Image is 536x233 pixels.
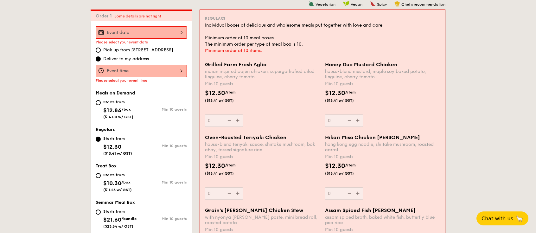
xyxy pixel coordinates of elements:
span: Hikari Miso Chicken [PERSON_NAME] [325,134,420,140]
span: Spicy [377,2,387,7]
span: $21.60 [103,216,121,223]
div: Individual boxes of delicious and wholesome meals put together with love and care. Minimum order ... [205,22,440,48]
input: Starts from$10.30/box($11.23 w/ GST)Min 10 guests [96,173,101,178]
div: Min 10 guests [141,217,187,221]
span: /item [225,90,236,94]
img: icon-vegan.f8ff3823.svg [343,1,349,7]
input: Event time [96,65,187,77]
span: Assam Spiced Fish [PERSON_NAME] [325,207,416,213]
div: Min 10 guests [205,81,320,87]
div: Min 10 guests [141,107,187,112]
span: ($14.00 w/ GST) [103,115,133,119]
input: Starts from$21.60/bundle($23.54 w/ GST)Min 10 guests [96,210,101,215]
span: Grain's [PERSON_NAME] Chicken Stew [205,207,303,213]
div: Min 10 guests [141,180,187,184]
div: Min 10 guests [141,144,187,148]
span: /bundle [121,217,137,221]
div: Min 10 guests [205,154,320,160]
div: with nyonya [PERSON_NAME] paste, mini bread roll, roasted potato [205,215,320,225]
span: Vegan [351,2,362,7]
div: indian inspired cajun chicken, supergarlicfied oiled linguine, cherry tomato [205,69,320,80]
span: $12.30 [103,143,121,150]
div: house-blend mustard, maple soy baked potato, linguine, cherry tomato [325,69,440,80]
span: ($13.41 w/ GST) [325,98,368,103]
div: hong kong egg noodle, shiitake mushroom, roasted carrot [325,142,440,152]
img: icon-spicy.37a8142b.svg [370,1,376,7]
span: $12.84 [103,107,122,114]
span: Vegetarian [316,2,335,7]
div: Starts from [103,100,133,105]
span: Regulars [96,127,115,132]
span: ($13.41 w/ GST) [205,171,248,176]
div: Min 10 guests [325,227,440,233]
span: 🦙 [516,215,523,222]
span: ($11.23 w/ GST) [103,188,132,192]
span: Treat Box [96,163,117,169]
span: Regulars [205,16,225,21]
span: Meals on Demand [96,90,135,96]
span: /box [122,107,131,112]
span: Honey Duo Mustard Chicken [325,61,397,68]
span: $10.30 [103,180,121,187]
span: Order 1 [96,13,114,19]
input: Starts from$12.84/box($14.00 w/ GST)Min 10 guests [96,100,101,105]
span: $12.30 [325,89,345,97]
input: Starts from$12.30($13.41 w/ GST)Min 10 guests [96,137,101,142]
span: /item [225,163,236,167]
button: Chat with us🦙 [476,211,528,225]
div: Please select your event date [96,40,187,44]
span: /item [345,163,356,167]
img: icon-vegetarian.fe4039eb.svg [309,1,314,7]
div: assam spiced broth, baked white fish, butterfly blue pea rice [325,215,440,225]
img: icon-chef-hat.a58ddaea.svg [394,1,400,7]
span: Seminar Meal Box [96,200,135,205]
span: $12.30 [205,162,225,170]
span: /item [345,90,356,94]
span: ($13.41 w/ GST) [205,98,248,103]
span: Deliver to my address [103,56,149,62]
span: Chef's recommendation [401,2,445,7]
div: Min 10 guests [325,81,440,87]
span: Grilled Farm Fresh Aglio [205,61,266,68]
span: Some details are not right [114,14,161,18]
div: Starts from [103,209,137,214]
span: ($13.41 w/ GST) [325,171,368,176]
div: Starts from [103,172,132,178]
div: Min 10 guests [205,227,320,233]
span: /box [121,180,131,184]
input: Deliver to my address [96,56,101,61]
div: Minimum order of 10 items. [205,48,440,54]
span: $12.30 [325,162,345,170]
span: $12.30 [205,89,225,97]
div: Min 10 guests [325,154,440,160]
input: Pick up from [STREET_ADDRESS] [96,48,101,53]
div: Starts from [103,136,132,141]
span: Pick up from [STREET_ADDRESS] [103,47,173,53]
span: ($13.41 w/ GST) [103,151,132,156]
span: Oven-Roasted Teriyaki Chicken [205,134,286,140]
span: Please select your event time [96,78,147,83]
span: ($23.54 w/ GST) [103,224,133,229]
div: house-blend teriyaki sauce, shiitake mushroom, bok choy, tossed signature rice [205,142,320,152]
input: Event date [96,26,187,39]
span: Chat with us [482,216,513,222]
